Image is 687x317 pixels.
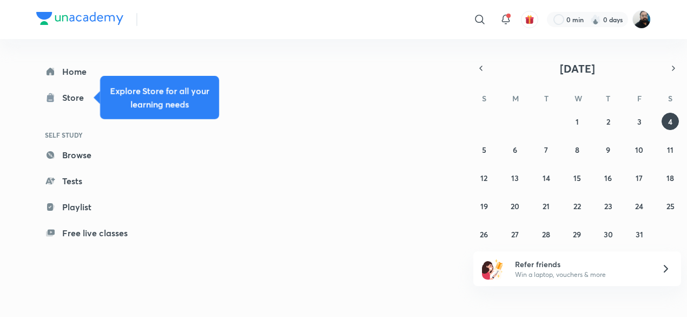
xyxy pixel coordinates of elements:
[636,173,643,183] abbr: October 17, 2025
[637,93,642,103] abbr: Friday
[513,145,517,155] abbr: October 6, 2025
[637,117,642,127] abbr: October 3, 2025
[543,173,550,183] abbr: October 14, 2025
[569,113,586,130] button: October 1, 2025
[662,169,679,186] button: October 18, 2025
[599,169,617,186] button: October 16, 2025
[569,225,586,243] button: October 29, 2025
[511,229,519,240] abbr: October 27, 2025
[36,87,162,108] a: Store
[511,173,519,183] abbr: October 13, 2025
[109,85,210,111] h5: Explore Store for all your learning needs
[482,145,486,155] abbr: October 5, 2025
[506,169,524,186] button: October 13, 2025
[36,170,162,192] a: Tests
[604,201,612,211] abbr: October 23, 2025
[632,10,651,29] img: Sumit Kumar Agrawal
[482,93,486,103] abbr: Sunday
[662,113,679,130] button: October 4, 2025
[525,15,534,24] img: avatar
[538,225,555,243] button: October 28, 2025
[599,197,617,215] button: October 23, 2025
[599,141,617,158] button: October 9, 2025
[662,197,679,215] button: October 25, 2025
[666,173,674,183] abbr: October 18, 2025
[515,270,648,280] p: Win a laptop, vouchers & more
[542,229,550,240] abbr: October 28, 2025
[662,141,679,158] button: October 11, 2025
[569,169,586,186] button: October 15, 2025
[635,201,643,211] abbr: October 24, 2025
[62,91,90,104] div: Store
[604,229,613,240] abbr: October 30, 2025
[475,225,493,243] button: October 26, 2025
[36,61,162,82] a: Home
[544,93,549,103] abbr: Tuesday
[576,117,579,127] abbr: October 1, 2025
[667,145,673,155] abbr: October 11, 2025
[482,258,504,280] img: referral
[631,197,648,215] button: October 24, 2025
[480,173,487,183] abbr: October 12, 2025
[560,61,595,76] span: [DATE]
[631,169,648,186] button: October 17, 2025
[475,197,493,215] button: October 19, 2025
[480,229,488,240] abbr: October 26, 2025
[480,201,488,211] abbr: October 19, 2025
[573,173,581,183] abbr: October 15, 2025
[36,12,123,25] img: Company Logo
[544,145,548,155] abbr: October 7, 2025
[575,145,579,155] abbr: October 8, 2025
[538,141,555,158] button: October 7, 2025
[521,11,538,28] button: avatar
[538,169,555,186] button: October 14, 2025
[635,145,643,155] abbr: October 10, 2025
[36,144,162,166] a: Browse
[569,197,586,215] button: October 22, 2025
[475,141,493,158] button: October 5, 2025
[631,225,648,243] button: October 31, 2025
[606,93,610,103] abbr: Thursday
[599,225,617,243] button: October 30, 2025
[475,169,493,186] button: October 12, 2025
[668,93,672,103] abbr: Saturday
[515,258,648,270] h6: Refer friends
[606,145,610,155] abbr: October 9, 2025
[631,141,648,158] button: October 10, 2025
[666,201,675,211] abbr: October 25, 2025
[573,201,581,211] abbr: October 22, 2025
[668,117,672,127] abbr: October 4, 2025
[606,117,610,127] abbr: October 2, 2025
[506,197,524,215] button: October 20, 2025
[631,113,648,130] button: October 3, 2025
[488,61,666,76] button: [DATE]
[543,201,550,211] abbr: October 21, 2025
[604,173,612,183] abbr: October 16, 2025
[569,141,586,158] button: October 8, 2025
[506,225,524,243] button: October 27, 2025
[512,93,519,103] abbr: Monday
[574,93,582,103] abbr: Wednesday
[36,222,162,244] a: Free live classes
[506,141,524,158] button: October 6, 2025
[538,197,555,215] button: October 21, 2025
[590,14,601,25] img: streak
[36,12,123,28] a: Company Logo
[511,201,519,211] abbr: October 20, 2025
[636,229,643,240] abbr: October 31, 2025
[599,113,617,130] button: October 2, 2025
[36,196,162,218] a: Playlist
[573,229,581,240] abbr: October 29, 2025
[36,126,162,144] h6: SELF STUDY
